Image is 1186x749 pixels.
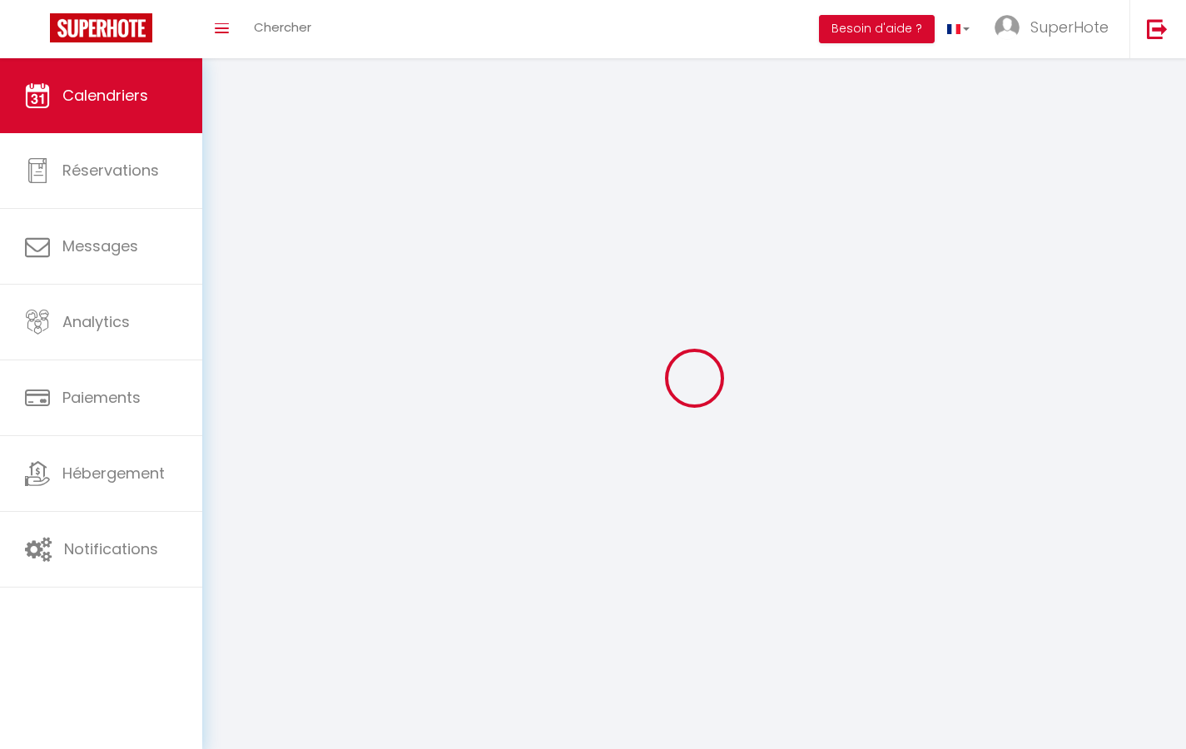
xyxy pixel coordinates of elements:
[62,311,130,332] span: Analytics
[1030,17,1109,37] span: SuperHote
[62,463,165,484] span: Hébergement
[64,538,158,559] span: Notifications
[1147,18,1168,39] img: logout
[62,85,148,106] span: Calendriers
[62,160,159,181] span: Réservations
[254,18,311,36] span: Chercher
[62,387,141,408] span: Paiements
[995,15,1020,40] img: ...
[62,236,138,256] span: Messages
[13,7,63,57] button: Ouvrir le widget de chat LiveChat
[50,13,152,42] img: Super Booking
[819,15,935,43] button: Besoin d'aide ?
